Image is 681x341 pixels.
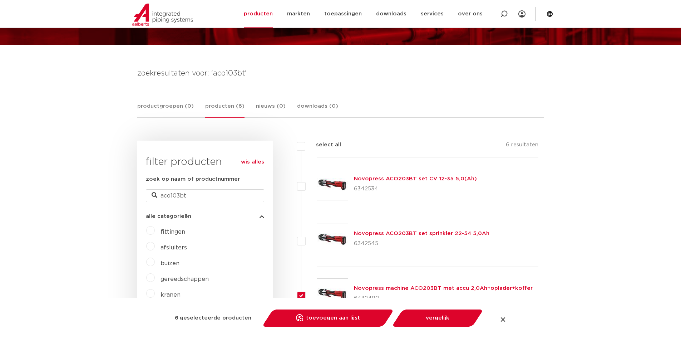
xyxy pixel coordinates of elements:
a: productgroepen (0) [137,102,194,117]
div: my IPS [518,6,525,22]
p: 6342545 [354,238,489,249]
span: alle categorieën [146,214,191,219]
a: producten (6) [205,102,245,118]
p: 6 resultaten [506,141,538,152]
img: Thumbnail for Novopress ACO203BT set sprinkler 22-54 5,0Ah [317,224,348,255]
p: 6342490 [354,293,533,304]
a: afsluiters [161,245,187,250]
button: alle categorieën [146,214,264,219]
a: nieuws (0) [256,102,286,117]
span: 6 [175,312,178,324]
span: geselecteerde producten [180,312,251,324]
a: gereedschappen [161,276,209,282]
a: buizen [161,260,179,266]
input: zoeken [146,189,264,202]
a: downloads (0) [297,102,338,117]
label: zoek op naam of productnummer [146,175,240,184]
label: select all [305,141,341,149]
a: fittingen [161,229,185,235]
a: wis alles [241,158,264,166]
img: Thumbnail for Novopress machine ACO203BT met accu 2,0Ah+oplader+koffer [317,279,348,310]
a: Novopress machine ACO203BT met accu 2,0Ah+oplader+koffer [354,286,533,291]
h3: filter producten [146,155,264,169]
a: Novopress ACO203BT set CV 12-35 5,0(Ah) [354,176,477,181]
p: 6342534 [354,183,477,195]
a: Novopress ACO203BT set sprinkler 22-54 5,0Ah [354,231,489,236]
a: kranen [161,292,181,298]
img: Thumbnail for Novopress ACO203BT set CV 12-35 5,0(Ah) [317,169,348,200]
h4: zoekresultaten voor: 'aco103bt' [137,68,544,79]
